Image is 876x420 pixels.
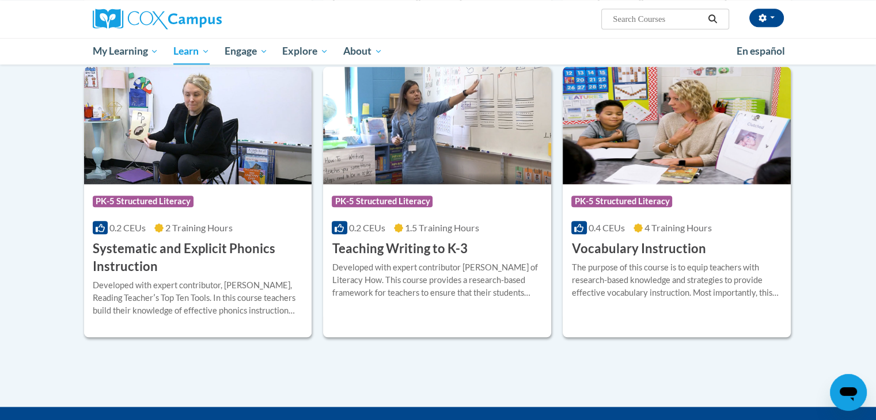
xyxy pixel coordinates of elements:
[332,196,433,207] span: PK-5 Structured Literacy
[93,240,304,276] h3: Systematic and Explicit Phonics Instruction
[571,196,672,207] span: PK-5 Structured Literacy
[75,38,801,64] div: Main menu
[349,222,385,233] span: 0.2 CEUs
[589,222,625,233] span: 0.4 CEUs
[729,39,792,63] a: En español
[93,196,194,207] span: PK-5 Structured Literacy
[84,67,312,184] img: Course Logo
[830,374,867,411] iframe: Button to launch messaging window
[323,67,551,184] img: Course Logo
[166,38,217,64] a: Learn
[109,222,146,233] span: 0.2 CEUs
[85,38,166,64] a: My Learning
[405,222,479,233] span: 1.5 Training Hours
[93,9,312,29] a: Cox Campus
[275,38,336,64] a: Explore
[93,279,304,317] div: Developed with expert contributor, [PERSON_NAME], Reading Teacherʹs Top Ten Tools. In this course...
[737,45,785,57] span: En español
[571,261,782,299] div: The purpose of this course is to equip teachers with research-based knowledge and strategies to p...
[93,9,222,29] img: Cox Campus
[343,44,382,58] span: About
[92,44,158,58] span: My Learning
[217,38,275,64] a: Engage
[165,222,233,233] span: 2 Training Hours
[225,44,268,58] span: Engage
[336,38,390,64] a: About
[563,67,791,337] a: Course LogoPK-5 Structured Literacy0.4 CEUs4 Training Hours Vocabulary InstructionThe purpose of ...
[571,240,706,258] h3: Vocabulary Instruction
[323,67,551,337] a: Course LogoPK-5 Structured Literacy0.2 CEUs1.5 Training Hours Teaching Writing to K-3Developed wi...
[704,12,721,26] button: Search
[563,67,791,184] img: Course Logo
[644,222,712,233] span: 4 Training Hours
[84,67,312,337] a: Course LogoPK-5 Structured Literacy0.2 CEUs2 Training Hours Systematic and Explicit Phonics Instr...
[282,44,328,58] span: Explore
[612,12,704,26] input: Search Courses
[173,44,210,58] span: Learn
[332,261,543,299] div: Developed with expert contributor [PERSON_NAME] of Literacy How. This course provides a research-...
[749,9,784,27] button: Account Settings
[332,240,467,258] h3: Teaching Writing to K-3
